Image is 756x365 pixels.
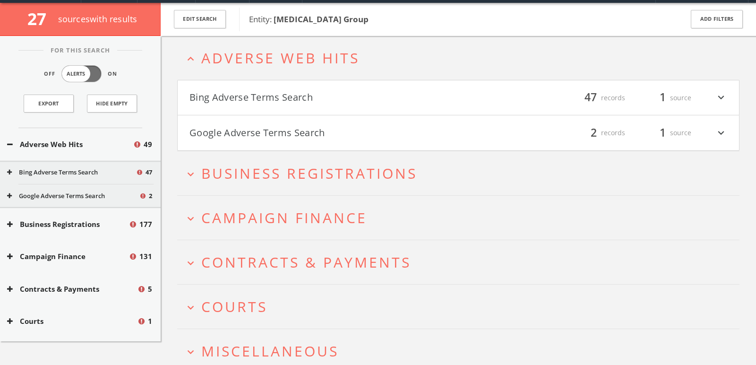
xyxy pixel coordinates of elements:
button: expand_lessAdverse Web Hits [184,50,739,66]
div: source [635,90,691,106]
button: expand_moreCourts [184,299,739,314]
span: Campaign Finance [201,208,367,227]
button: Business Registrations [7,219,129,230]
span: 1 [655,89,670,106]
span: 131 [139,251,152,262]
span: 49 [144,139,152,150]
span: Adverse Web Hits [201,48,360,68]
button: expand_moreContracts & Payments [184,254,739,270]
span: 1 [148,316,152,327]
i: expand_more [715,125,727,141]
span: 2 [586,124,601,141]
span: source s with results [58,13,137,25]
i: expand_more [184,168,197,181]
div: records [568,90,625,106]
span: Courts [201,297,267,316]
span: Business Registrations [201,164,417,183]
span: 5 [148,284,152,295]
button: Hide Empty [87,95,137,113]
span: On [108,70,117,78]
span: Contracts & Payments [201,252,411,272]
button: Contracts & Payments [7,284,137,295]
button: Add Filters [691,10,743,28]
button: Courts [7,316,137,327]
span: 27 [27,8,54,30]
span: Miscellaneous [201,341,339,361]
i: expand_more [184,301,197,314]
span: 177 [139,219,152,230]
span: Off [44,70,55,78]
div: source [635,125,691,141]
button: expand_moreBusiness Registrations [184,165,739,181]
span: Entity: [249,14,369,25]
div: records [568,125,625,141]
i: expand_more [184,346,197,358]
button: Campaign Finance [7,251,129,262]
button: Google Adverse Terms Search [7,191,139,201]
span: 47 [146,168,152,177]
button: expand_moreCampaign Finance [184,210,739,226]
span: 1 [655,124,670,141]
button: Bing Adverse Terms Search [7,168,136,177]
i: expand_less [184,52,197,65]
i: expand_more [184,212,197,225]
a: Export [24,95,74,113]
button: expand_moreMiscellaneous [184,343,739,359]
button: Bing Adverse Terms Search [189,90,458,106]
button: Edit Search [174,10,226,28]
button: Adverse Web Hits [7,139,133,150]
span: For This Search [43,46,117,55]
i: expand_more [715,90,727,106]
span: 2 [149,191,152,201]
b: [MEDICAL_DATA] Group [274,14,369,25]
span: 47 [580,89,601,106]
i: expand_more [184,257,197,269]
button: Google Adverse Terms Search [189,125,458,141]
